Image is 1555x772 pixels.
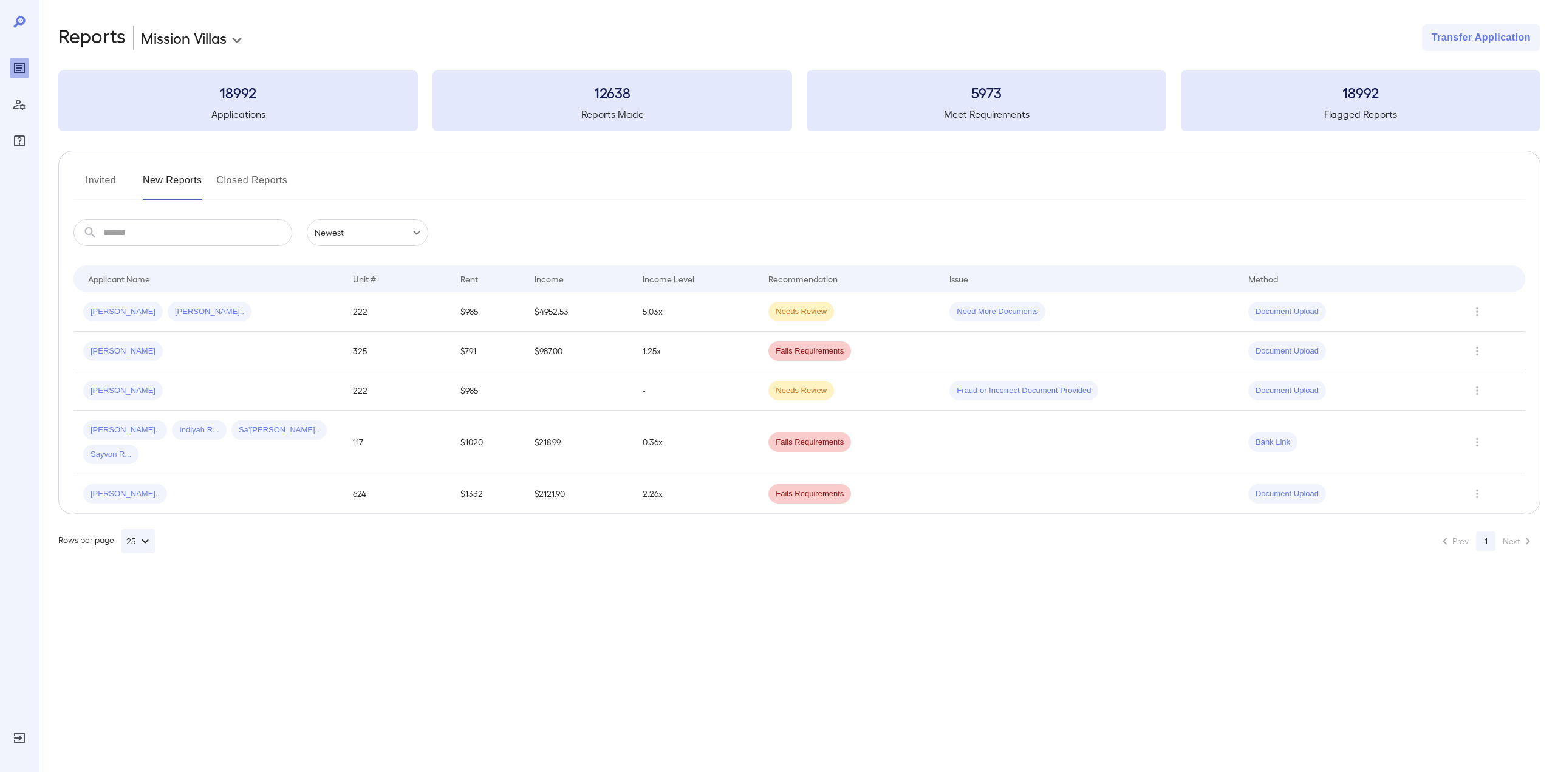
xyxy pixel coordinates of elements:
[768,488,851,500] span: Fails Requirements
[83,449,138,460] span: Sayvon R...
[949,385,1098,397] span: Fraud or Incorrect Document Provided
[141,28,227,47] p: Mission Villas
[1248,488,1326,500] span: Document Upload
[83,346,163,357] span: [PERSON_NAME]
[353,272,376,286] div: Unit #
[88,272,150,286] div: Applicant Name
[768,346,851,357] span: Fails Requirements
[432,107,792,121] h5: Reports Made
[343,411,451,474] td: 117
[343,332,451,371] td: 325
[83,425,167,436] span: [PERSON_NAME]..
[1476,531,1495,551] button: page 1
[1468,302,1487,321] button: Row Actions
[807,83,1166,102] h3: 5973
[1468,432,1487,452] button: Row Actions
[768,272,838,286] div: Recommendation
[1248,385,1326,397] span: Document Upload
[10,95,29,114] div: Manage Users
[432,83,792,102] h3: 12638
[460,272,480,286] div: Rent
[768,437,851,448] span: Fails Requirements
[10,58,29,78] div: Reports
[1468,341,1487,361] button: Row Actions
[633,292,759,332] td: 5.03x
[10,728,29,748] div: Log Out
[643,272,694,286] div: Income Level
[343,474,451,514] td: 624
[451,371,525,411] td: $985
[83,385,163,397] span: [PERSON_NAME]
[58,529,155,553] div: Rows per page
[1181,83,1540,102] h3: 18992
[525,411,632,474] td: $218.99
[1432,531,1540,551] nav: pagination navigation
[121,529,155,553] button: 25
[343,371,451,411] td: 222
[58,24,126,51] h2: Reports
[58,83,418,102] h3: 18992
[343,292,451,332] td: 222
[633,371,759,411] td: -
[1422,24,1540,51] button: Transfer Application
[172,425,227,436] span: Indiyah R...
[10,131,29,151] div: FAQ
[949,272,969,286] div: Issue
[58,107,418,121] h5: Applications
[1248,272,1278,286] div: Method
[1248,346,1326,357] span: Document Upload
[83,306,163,318] span: [PERSON_NAME]
[525,474,632,514] td: $2121.90
[143,171,202,200] button: New Reports
[525,292,632,332] td: $4952.53
[807,107,1166,121] h5: Meet Requirements
[633,411,759,474] td: 0.36x
[1248,437,1297,448] span: Bank Link
[535,272,564,286] div: Income
[1181,107,1540,121] h5: Flagged Reports
[451,332,525,371] td: $791
[633,474,759,514] td: 2.26x
[633,332,759,371] td: 1.25x
[1468,381,1487,400] button: Row Actions
[949,306,1045,318] span: Need More Documents
[525,332,632,371] td: $987.00
[1468,484,1487,504] button: Row Actions
[217,171,288,200] button: Closed Reports
[58,70,1540,131] summary: 18992Applications12638Reports Made5973Meet Requirements18992Flagged Reports
[73,171,128,200] button: Invited
[231,425,327,436] span: Sa’[PERSON_NAME]..
[451,474,525,514] td: $1332
[1248,306,1326,318] span: Document Upload
[768,306,834,318] span: Needs Review
[307,219,428,246] div: Newest
[83,488,167,500] span: [PERSON_NAME]..
[168,306,251,318] span: [PERSON_NAME]..
[451,411,525,474] td: $1020
[768,385,834,397] span: Needs Review
[451,292,525,332] td: $985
